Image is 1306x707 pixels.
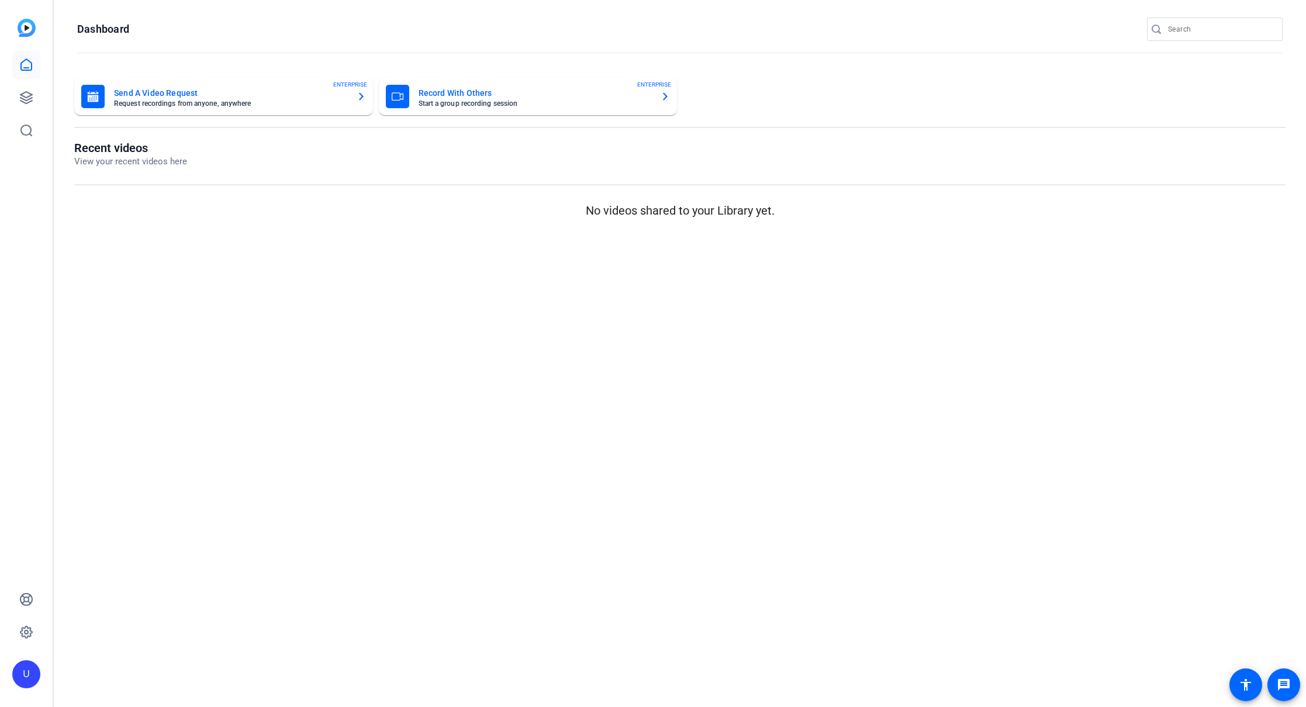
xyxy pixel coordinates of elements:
div: U [12,660,40,688]
span: ENTERPRISE [637,80,671,89]
span: ENTERPRISE [333,80,367,89]
p: View your recent videos here [74,155,187,168]
h1: Recent videos [74,141,187,155]
mat-icon: message [1277,678,1291,692]
button: Send A Video RequestRequest recordings from anyone, anywhereENTERPRISE [74,78,373,115]
mat-card-title: Record With Others [419,86,652,100]
mat-card-subtitle: Request recordings from anyone, anywhere [114,100,347,107]
input: Search [1168,22,1273,36]
mat-card-subtitle: Start a group recording session [419,100,652,107]
p: No videos shared to your Library yet. [74,202,1286,219]
img: blue-gradient.svg [18,19,36,37]
button: Record With OthersStart a group recording sessionENTERPRISE [379,78,678,115]
h1: Dashboard [77,22,129,36]
mat-card-title: Send A Video Request [114,86,347,100]
mat-icon: accessibility [1239,678,1253,692]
